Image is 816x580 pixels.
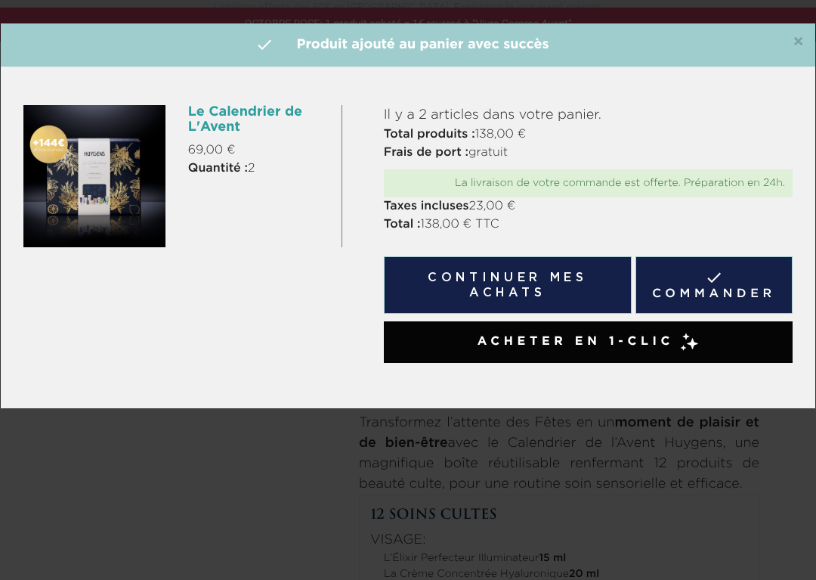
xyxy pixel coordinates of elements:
strong: Frais de port : [384,147,468,159]
span: × [793,33,804,51]
img: Le Calendrier de L'Avent [23,105,165,247]
button: Continuer mes achats [384,256,632,314]
p: 69,00 € [188,141,330,160]
strong: Total produits : [384,129,475,141]
p: 138,00 € [384,126,793,144]
strong: Quantité : [188,163,248,175]
div: La livraison de votre commande est offerte. Préparation en 24h. [391,177,785,190]
h6: Le Calendrier de L'Avent [188,105,330,135]
strong: Taxes incluses [384,200,469,212]
p: Il y a 2 articles dans votre panier. [384,105,793,126]
button: Close [793,33,804,51]
i:  [255,36,274,54]
h4: Produit ajouté au panier avec succès [12,35,804,55]
p: 138,00 € TTC [384,216,793,234]
a: Commander [635,256,793,314]
p: gratuit [384,144,793,162]
p: 2 [188,160,330,178]
strong: Total : [384,219,421,231]
p: 23,00 € [384,197,793,216]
